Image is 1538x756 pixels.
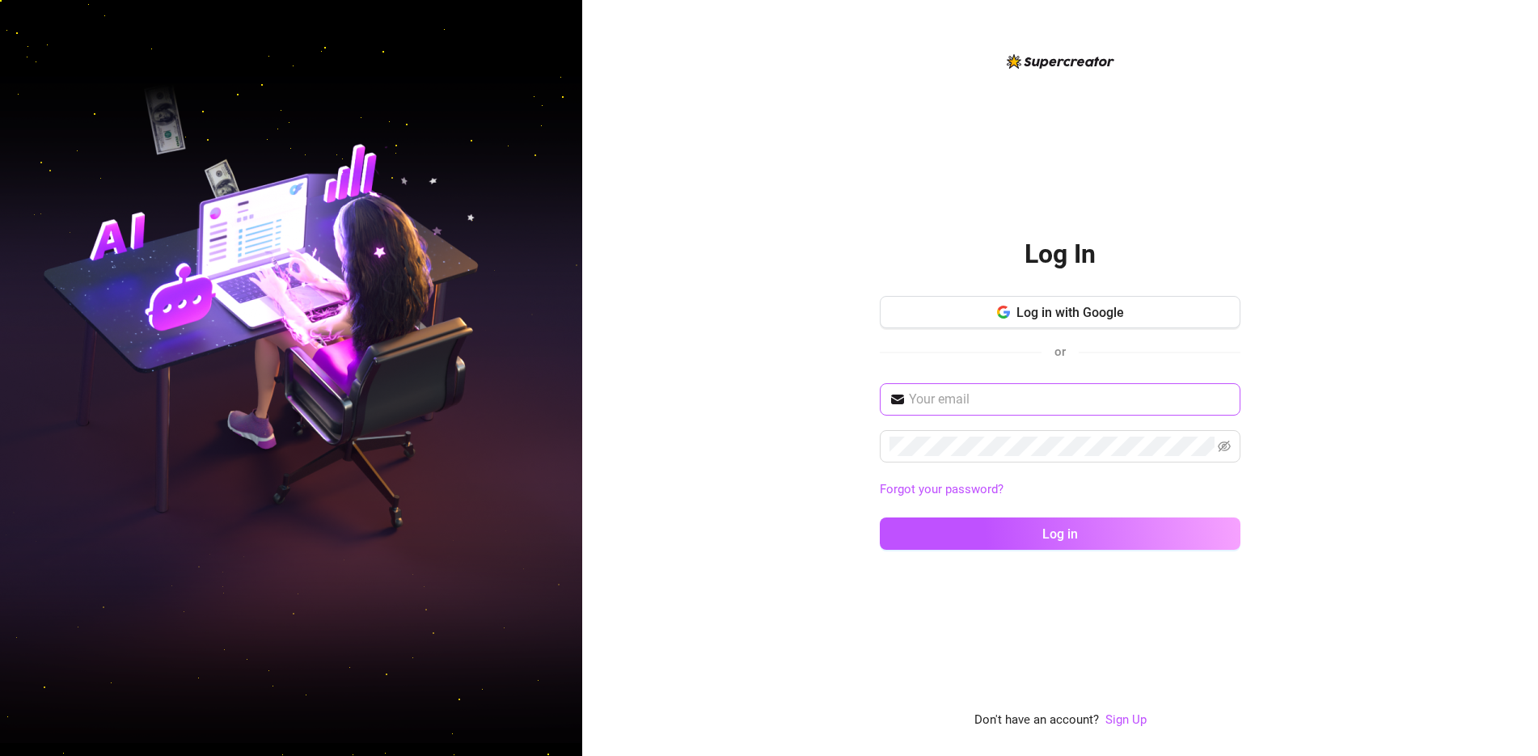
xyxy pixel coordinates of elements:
span: eye-invisible [1218,440,1231,453]
a: Forgot your password? [880,480,1240,500]
span: Don't have an account? [974,711,1099,730]
a: Sign Up [1105,711,1147,730]
a: Forgot your password? [880,482,1004,496]
input: Your email [909,390,1231,409]
span: Log in with Google [1016,305,1124,320]
button: Log in with Google [880,296,1240,328]
span: Log in [1042,526,1078,542]
span: or [1054,344,1066,359]
img: logo-BBDzfeDw.svg [1007,54,1114,69]
a: Sign Up [1105,712,1147,727]
button: Log in [880,517,1240,550]
h2: Log In [1025,238,1096,271]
